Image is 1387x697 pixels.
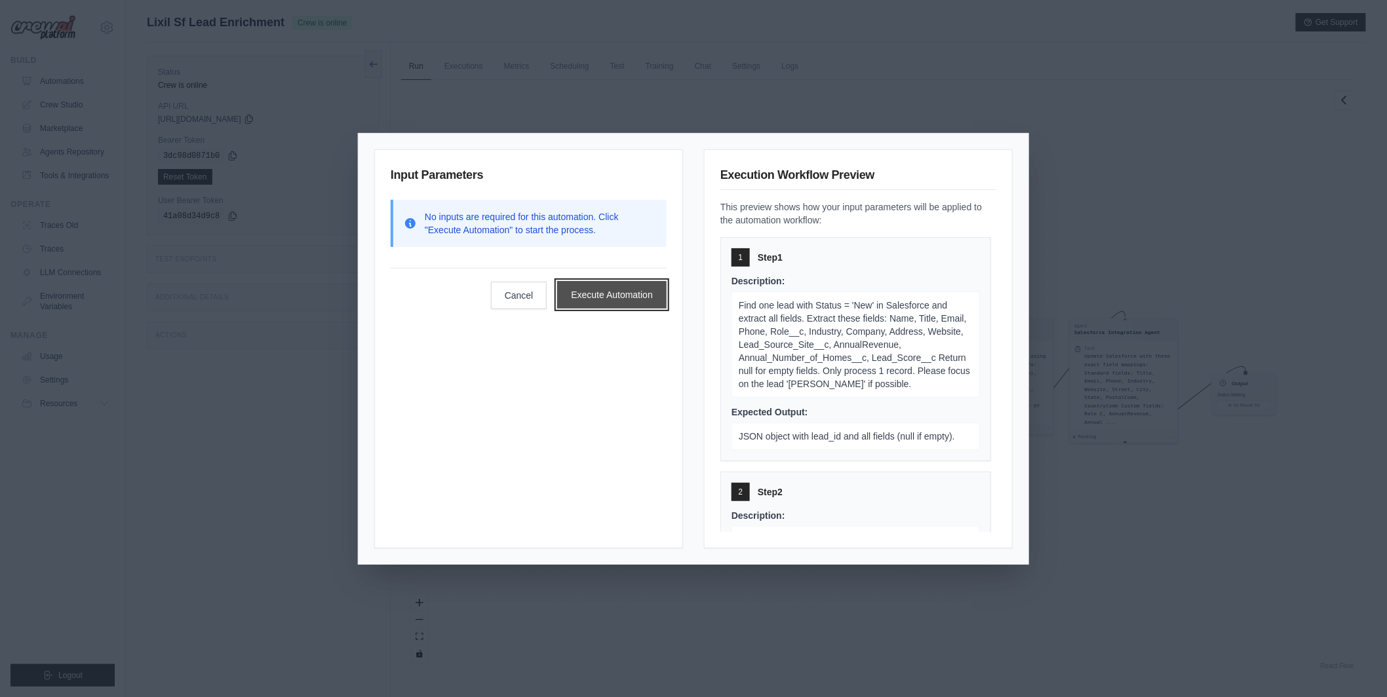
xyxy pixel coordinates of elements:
span: JSON object with lead_id and all fields (null if empty). [739,431,955,442]
span: Expected Output: [732,407,808,417]
span: Step 1 [758,251,783,264]
span: Find one lead with Status = 'New' in Salesforce and extract all fields. Extract these fields: Nam... [739,300,970,389]
button: Execute Automation [557,281,667,309]
span: 1 [739,252,743,263]
p: This preview shows how your input parameters will be applied to the automation workflow: [720,200,996,227]
h3: Input Parameters [391,166,667,189]
span: 2 [739,487,743,497]
button: Cancel [491,282,547,309]
h3: Execution Workflow Preview [720,166,996,190]
span: Description: [732,510,785,521]
span: Step 2 [758,485,783,499]
p: No inputs are required for this automation. Click "Execute Automation" to start the process. [425,210,656,236]
iframe: Chat Widget [1321,634,1387,697]
span: Description: [732,276,785,286]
